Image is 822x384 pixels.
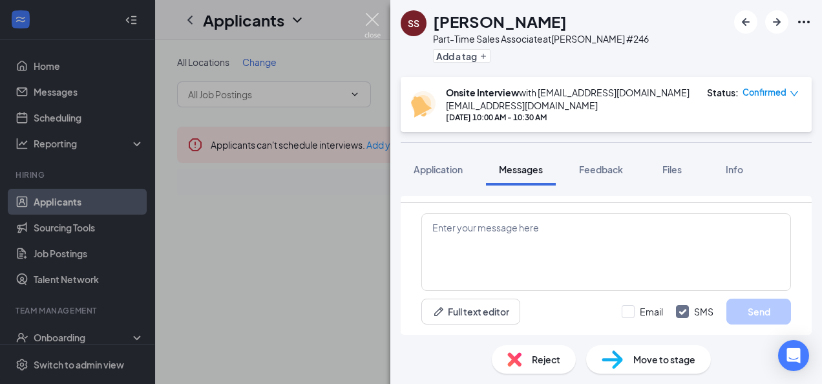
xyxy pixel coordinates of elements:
[790,89,799,98] span: down
[499,164,543,175] span: Messages
[446,87,519,98] b: Onsite Interview
[796,14,812,30] svg: Ellipses
[726,299,791,325] button: Send
[446,86,694,112] div: with [EMAIL_ADDRESS][DOMAIN_NAME] [EMAIL_ADDRESS][DOMAIN_NAME]
[532,352,560,367] span: Reject
[421,299,520,325] button: Full text editorPen
[633,352,695,367] span: Move to stage
[765,10,788,34] button: ArrowRight
[579,164,623,175] span: Feedback
[743,86,786,99] span: Confirmed
[707,86,739,99] div: Status :
[446,112,694,123] div: [DATE] 10:00 AM - 10:30 AM
[738,14,753,30] svg: ArrowLeftNew
[726,164,743,175] span: Info
[414,164,463,175] span: Application
[408,17,419,30] div: SS
[769,14,785,30] svg: ArrowRight
[433,32,649,45] div: Part-Time Sales Associate at [PERSON_NAME] #246
[734,10,757,34] button: ArrowLeftNew
[433,49,490,63] button: PlusAdd a tag
[432,305,445,318] svg: Pen
[662,164,682,175] span: Files
[778,340,809,371] div: Open Intercom Messenger
[479,52,487,60] svg: Plus
[433,10,567,32] h1: [PERSON_NAME]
